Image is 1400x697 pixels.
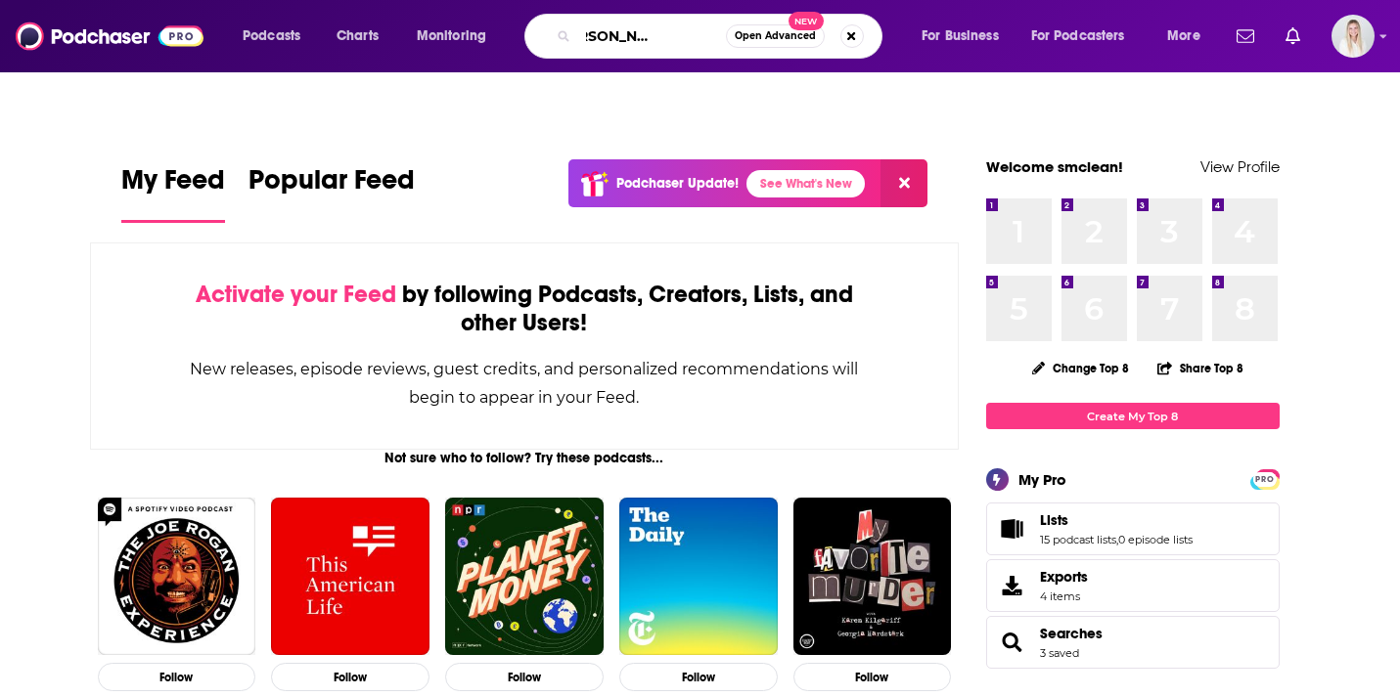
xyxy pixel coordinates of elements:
[1156,349,1244,387] button: Share Top 8
[324,21,390,52] a: Charts
[403,21,512,52] button: open menu
[993,629,1032,656] a: Searches
[445,663,604,691] button: Follow
[908,21,1023,52] button: open menu
[196,280,396,309] span: Activate your Feed
[1332,15,1375,58] button: Show profile menu
[986,559,1280,612] a: Exports
[1200,157,1280,176] a: View Profile
[793,498,952,656] img: My Favorite Murder with Karen Kilgariff and Georgia Hardstark
[1040,589,1088,603] span: 4 items
[1040,646,1079,660] a: 3 saved
[98,498,256,656] img: The Joe Rogan Experience
[1020,356,1142,380] button: Change Top 8
[1118,533,1193,546] a: 0 episode lists
[1253,471,1277,486] a: PRO
[1040,568,1088,586] span: Exports
[1253,472,1277,487] span: PRO
[1332,15,1375,58] img: User Profile
[1018,21,1153,52] button: open menu
[543,14,901,59] div: Search podcasts, credits, & more...
[1018,470,1066,489] div: My Pro
[746,170,865,197] a: See What's New
[993,572,1032,599] span: Exports
[16,18,203,55] img: Podchaser - Follow, Share and Rate Podcasts
[248,163,415,208] span: Popular Feed
[619,498,778,656] img: The Daily
[445,498,604,656] img: Planet Money
[229,21,326,52] button: open menu
[337,22,379,50] span: Charts
[986,502,1280,555] span: Lists
[619,663,778,691] button: Follow
[243,22,300,50] span: Podcasts
[986,403,1280,429] a: Create My Top 8
[1040,533,1116,546] a: 15 podcast lists
[793,663,952,691] button: Follow
[271,498,429,656] img: This American Life
[1332,15,1375,58] span: Logged in as smclean
[98,663,256,691] button: Follow
[90,450,960,466] div: Not sure who to follow? Try these podcasts...
[1229,20,1262,53] a: Show notifications dropdown
[993,515,1032,543] a: Lists
[189,281,861,337] div: by following Podcasts, Creators, Lists, and other Users!
[1040,511,1068,529] span: Lists
[1031,22,1125,50] span: For Podcasters
[271,663,429,691] button: Follow
[1278,20,1308,53] a: Show notifications dropdown
[735,31,816,41] span: Open Advanced
[1153,21,1225,52] button: open menu
[1040,625,1103,642] a: Searches
[417,22,486,50] span: Monitoring
[121,163,225,223] a: My Feed
[578,21,726,52] input: Search podcasts, credits, & more...
[616,175,739,192] p: Podchaser Update!
[986,157,1123,176] a: Welcome smclean!
[1116,533,1118,546] span: ,
[121,163,225,208] span: My Feed
[922,22,999,50] span: For Business
[248,163,415,223] a: Popular Feed
[189,355,861,412] div: New releases, episode reviews, guest credits, and personalized recommendations will begin to appe...
[986,616,1280,669] span: Searches
[726,24,825,48] button: Open AdvancedNew
[1040,511,1193,529] a: Lists
[1167,22,1200,50] span: More
[789,12,824,30] span: New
